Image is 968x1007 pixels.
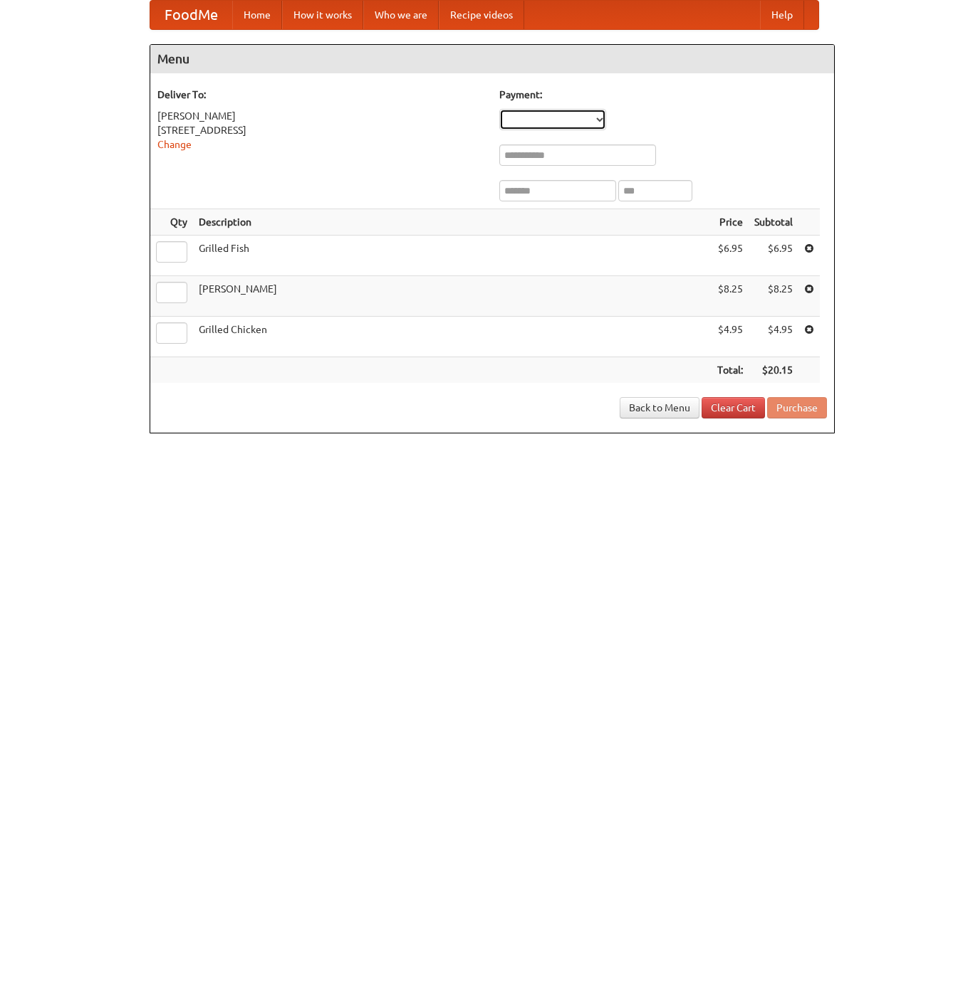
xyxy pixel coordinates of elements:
td: $6.95 [749,236,798,276]
td: Grilled Fish [193,236,712,276]
a: FoodMe [150,1,232,29]
td: $4.95 [749,317,798,357]
div: [PERSON_NAME] [157,109,485,123]
th: Subtotal [749,209,798,236]
a: Help [760,1,804,29]
a: Who we are [363,1,439,29]
a: Back to Menu [620,397,699,418]
td: $8.25 [712,276,749,317]
h4: Menu [150,45,834,73]
td: [PERSON_NAME] [193,276,712,317]
a: Home [232,1,282,29]
div: [STREET_ADDRESS] [157,123,485,137]
h5: Payment: [499,88,827,102]
th: Total: [712,357,749,384]
td: $6.95 [712,236,749,276]
a: Recipe videos [439,1,524,29]
th: $20.15 [749,357,798,384]
td: Grilled Chicken [193,317,712,357]
a: Clear Cart [702,397,765,418]
a: Change [157,139,192,150]
th: Qty [150,209,193,236]
h5: Deliver To: [157,88,485,102]
th: Description [193,209,712,236]
th: Price [712,209,749,236]
button: Purchase [767,397,827,418]
a: How it works [282,1,363,29]
td: $8.25 [749,276,798,317]
td: $4.95 [712,317,749,357]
